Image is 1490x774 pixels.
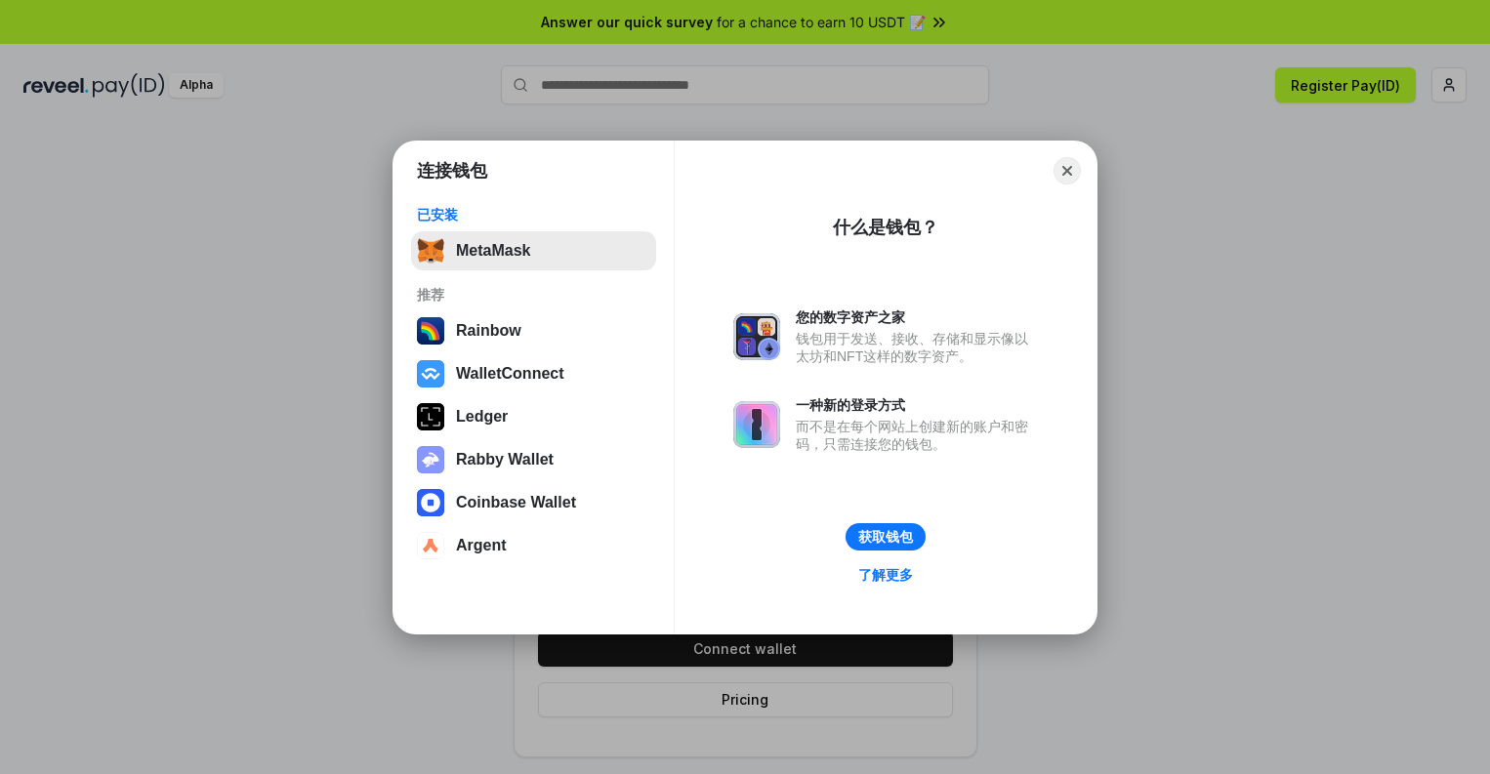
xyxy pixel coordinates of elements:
button: Close [1054,157,1081,184]
button: Rabby Wallet [411,440,656,479]
button: Coinbase Wallet [411,483,656,522]
div: Rainbow [456,322,521,340]
div: WalletConnect [456,365,564,383]
img: svg+xml,%3Csvg%20fill%3D%22none%22%20height%3D%2233%22%20viewBox%3D%220%200%2035%2033%22%20width%... [417,237,444,265]
div: 获取钱包 [858,528,913,546]
div: 您的数字资产之家 [796,308,1038,326]
div: Rabby Wallet [456,451,554,468]
img: svg+xml,%3Csvg%20xmlns%3D%22http%3A%2F%2Fwww.w3.org%2F2000%2Fsvg%22%20fill%3D%22none%22%20viewBox... [417,446,444,473]
div: 一种新的登录方式 [796,396,1038,414]
button: WalletConnect [411,354,656,393]
div: Argent [456,537,507,554]
div: MetaMask [456,242,530,260]
div: 钱包用于发送、接收、存储和显示像以太坊和NFT这样的数字资产。 [796,330,1038,365]
div: 什么是钱包？ [833,216,938,239]
button: Argent [411,526,656,565]
img: svg+xml,%3Csvg%20width%3D%2228%22%20height%3D%2228%22%20viewBox%3D%220%200%2028%2028%22%20fill%3D... [417,360,444,387]
h1: 连接钱包 [417,159,487,183]
div: Coinbase Wallet [456,494,576,511]
button: Ledger [411,397,656,436]
div: 了解更多 [858,566,913,584]
a: 了解更多 [847,562,925,588]
button: 获取钱包 [846,523,926,550]
img: svg+xml,%3Csvg%20width%3D%2228%22%20height%3D%2228%22%20viewBox%3D%220%200%2028%2028%22%20fill%3D... [417,489,444,516]
img: svg+xml,%3Csvg%20width%3D%2228%22%20height%3D%2228%22%20viewBox%3D%220%200%2028%2028%22%20fill%3D... [417,532,444,559]
div: Ledger [456,408,508,426]
img: svg+xml,%3Csvg%20xmlns%3D%22http%3A%2F%2Fwww.w3.org%2F2000%2Fsvg%22%20width%3D%2228%22%20height%3... [417,403,444,430]
button: Rainbow [411,311,656,350]
img: svg+xml,%3Csvg%20xmlns%3D%22http%3A%2F%2Fwww.w3.org%2F2000%2Fsvg%22%20fill%3D%22none%22%20viewBox... [733,401,780,448]
div: 推荐 [417,286,650,304]
div: 而不是在每个网站上创建新的账户和密码，只需连接您的钱包。 [796,418,1038,453]
img: svg+xml,%3Csvg%20width%3D%22120%22%20height%3D%22120%22%20viewBox%3D%220%200%20120%20120%22%20fil... [417,317,444,345]
button: MetaMask [411,231,656,270]
img: svg+xml,%3Csvg%20xmlns%3D%22http%3A%2F%2Fwww.w3.org%2F2000%2Fsvg%22%20fill%3D%22none%22%20viewBox... [733,313,780,360]
div: 已安装 [417,206,650,224]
